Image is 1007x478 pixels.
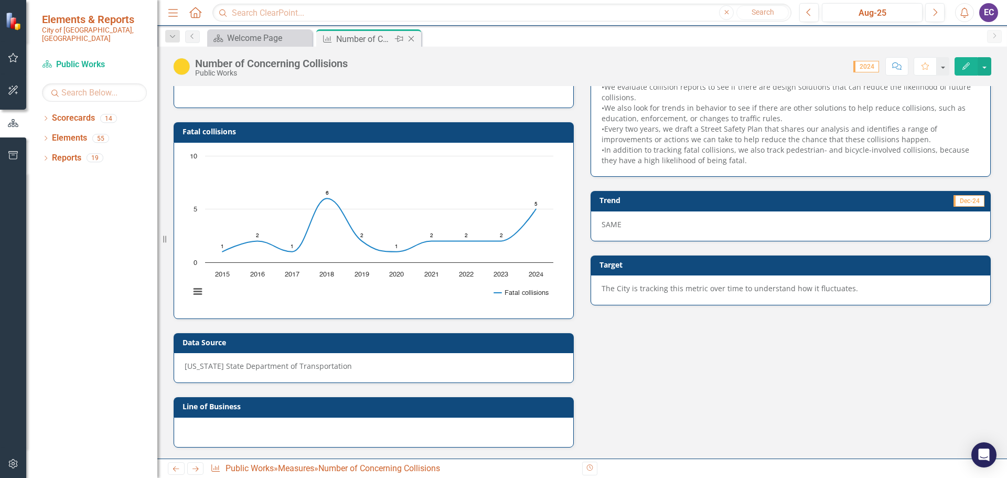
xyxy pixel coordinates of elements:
[92,134,109,143] div: 55
[430,233,433,238] text: 2
[185,361,563,371] p: [US_STATE] State Department of Transportation
[195,58,348,69] div: Number of Concerning Collisions
[42,26,147,43] small: City of [GEOGRAPHIC_DATA], [GEOGRAPHIC_DATA]
[500,233,503,238] text: 2
[602,145,980,166] div: •In addition to tracking fatal collisions, we also track pedestrian- and bicycle-involved collisi...
[360,233,363,238] text: 2
[221,244,224,249] text: 1
[291,244,294,249] text: 1
[822,3,923,22] button: Aug-25
[529,271,543,278] text: 2024
[355,271,369,278] text: 2019
[979,3,998,22] button: EC
[194,260,197,267] text: 0
[87,154,103,163] div: 19
[210,31,309,45] a: Welcome Page
[212,4,791,22] input: Search ClearPoint...
[226,463,274,473] a: Public Works
[395,244,398,249] text: 1
[185,151,563,308] div: Chart. Highcharts interactive chart.
[42,59,147,71] a: Public Works
[389,271,404,278] text: 2020
[285,271,299,278] text: 2017
[52,132,87,144] a: Elements
[278,463,314,473] a: Measures
[826,7,919,19] div: Aug-25
[736,5,789,20] button: Search
[215,271,230,278] text: 2015
[227,31,309,45] div: Welcome Page
[183,402,569,410] h3: Line of Business
[194,206,197,213] text: 5
[954,195,984,207] span: Dec-24
[42,13,147,26] span: Elements & Reports
[190,284,205,299] button: View chart menu, Chart
[100,114,117,123] div: 14
[319,271,334,278] text: 2018
[602,103,980,124] div: •We also look for trends in behavior to see if there are other solutions to help reduce collision...
[183,338,569,346] h3: Data Source
[173,58,190,75] img: Caution
[326,190,329,196] text: 6
[534,201,538,207] text: 5
[190,153,197,160] text: 10
[336,33,392,46] div: Number of Concerning Collisions
[52,112,95,124] a: Scorecards
[210,463,574,475] div: » »
[424,271,439,278] text: 2021
[602,219,622,229] span: SAME
[494,271,508,278] text: 2023
[195,69,348,77] div: Public Works
[318,463,440,473] div: Number of Concerning Collisions
[5,12,24,30] img: ClearPoint Strategy
[599,196,752,204] h3: Trend
[185,151,559,308] svg: Interactive chart
[42,83,147,102] input: Search Below...
[599,261,985,269] h3: Target
[494,289,549,296] button: Show Fatal collisions
[250,271,265,278] text: 2016
[602,82,980,103] div: •We evaluate collision reports to see if there are design solutions that can reduce the likelihoo...
[183,128,569,135] h3: Fatal collisions
[459,271,474,278] text: 2022
[853,61,879,72] span: 2024
[256,233,259,238] text: 2
[971,442,997,468] div: Open Intercom Messenger
[752,8,774,16] span: Search
[52,152,81,164] a: Reports
[602,283,980,294] p: The City is tracking this metric over time to understand how it fluctuates.
[465,233,468,238] text: 2
[602,124,980,145] div: •Every two years, we draft a Street Safety Plan that shares our analysis and identifies a range o...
